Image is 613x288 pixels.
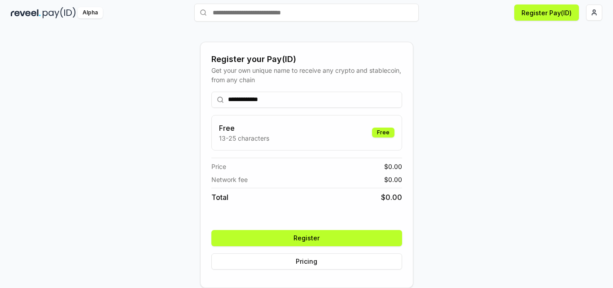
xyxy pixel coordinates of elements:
[78,7,103,18] div: Alpha
[381,192,402,203] span: $ 0.00
[211,175,248,184] span: Network fee
[372,128,394,137] div: Free
[43,7,76,18] img: pay_id
[514,4,579,21] button: Register Pay(ID)
[11,7,41,18] img: reveel_dark
[384,162,402,171] span: $ 0.00
[211,192,228,203] span: Total
[211,66,402,84] div: Get your own unique name to receive any crypto and stablecoin, from any chain
[211,253,402,270] button: Pricing
[219,123,269,133] h3: Free
[211,230,402,246] button: Register
[211,53,402,66] div: Register your Pay(ID)
[384,175,402,184] span: $ 0.00
[211,162,226,171] span: Price
[219,133,269,143] p: 13-25 characters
